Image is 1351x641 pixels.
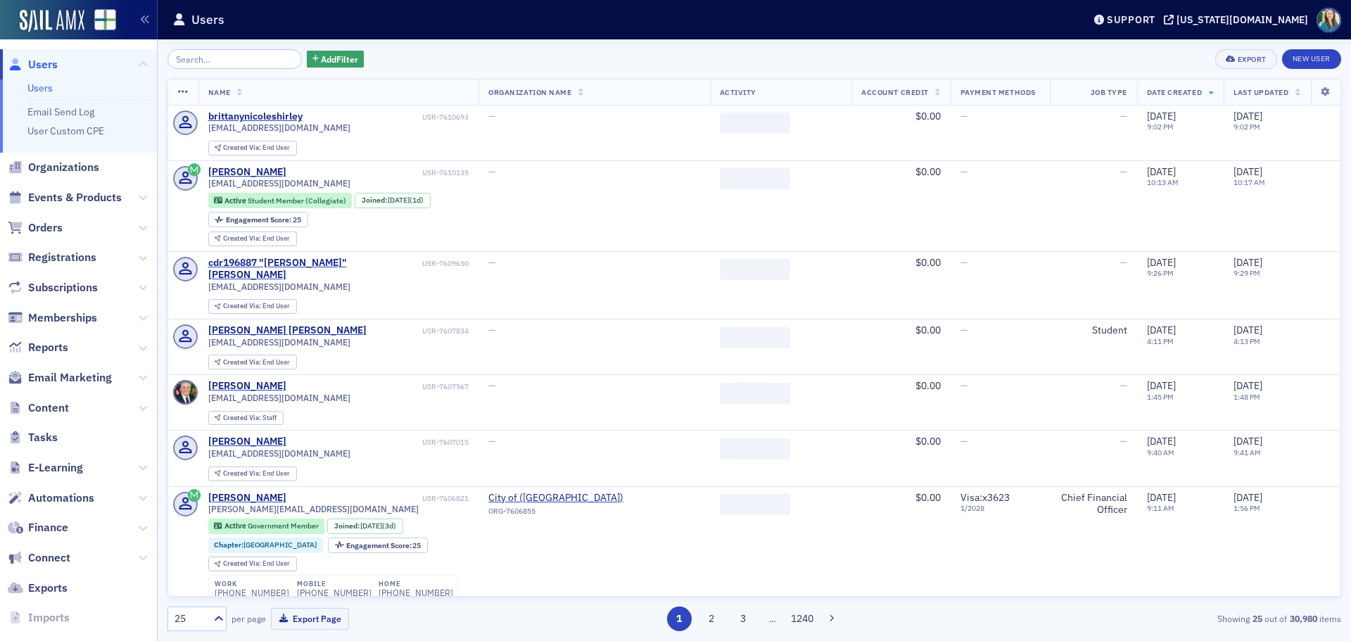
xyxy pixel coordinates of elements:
a: Reports [8,340,68,355]
div: End User [223,144,290,152]
button: [US_STATE][DOMAIN_NAME] [1164,15,1313,25]
time: 9:02 PM [1147,122,1174,132]
span: — [1120,256,1127,269]
span: Account Credit [861,87,928,97]
span: Users [28,57,58,72]
span: [EMAIL_ADDRESS][DOMAIN_NAME] [208,178,350,189]
a: Subscriptions [8,280,98,296]
span: — [488,379,496,392]
span: Created Via : [223,559,262,568]
span: $0.00 [915,110,941,122]
a: [PERSON_NAME] [208,436,286,448]
time: 4:11 PM [1147,336,1174,346]
span: [DATE] [1147,256,1176,269]
div: [PHONE_NUMBER] [297,588,372,598]
div: [PHONE_NUMBER] [215,588,289,598]
div: Created Via: End User [208,299,297,314]
span: — [488,435,496,448]
span: Profile [1317,8,1341,32]
span: [EMAIL_ADDRESS][DOMAIN_NAME] [208,393,350,403]
span: ‌ [720,327,790,348]
div: USR-7607567 [288,382,469,391]
span: Created Via : [223,357,262,367]
span: E-Learning [28,460,83,476]
a: Connect [8,550,70,566]
span: Subscriptions [28,280,98,296]
div: (3d) [360,521,396,531]
div: End User [223,303,290,310]
span: Exports [28,580,68,596]
span: [DATE] [1233,435,1262,448]
time: 1:56 PM [1233,503,1260,513]
span: Content [28,400,69,416]
span: $0.00 [915,491,941,504]
span: — [960,165,968,178]
div: mobile [297,580,372,588]
div: [PERSON_NAME] [208,492,286,504]
a: [PHONE_NUMBER] [379,588,453,598]
span: $0.00 [915,379,941,392]
a: City of ([GEOGRAPHIC_DATA]) [488,492,623,504]
span: [EMAIL_ADDRESS][DOMAIN_NAME] [208,281,350,292]
div: ORG-7606855 [488,507,623,521]
span: Created Via : [223,143,262,152]
span: [DATE] [1233,256,1262,269]
a: [PERSON_NAME] [PERSON_NAME] [208,324,367,337]
div: Engagement Score: 25 [208,212,308,227]
a: E-Learning [8,460,83,476]
span: Payment Methods [960,87,1036,97]
time: 9:41 AM [1233,448,1261,457]
span: [DATE] [1147,324,1176,336]
a: Email Send Log [27,106,94,118]
span: [EMAIL_ADDRESS][DOMAIN_NAME] [208,337,350,348]
div: Created Via: Staff [208,411,284,426]
a: Automations [8,490,94,506]
div: Chapter: [208,538,324,553]
button: AddFilter [307,51,364,68]
div: Chief Financial Officer [1060,492,1127,516]
span: Student Member (Collegiate) [248,196,346,205]
span: [PERSON_NAME][EMAIL_ADDRESS][DOMAIN_NAME] [208,504,419,514]
span: Active [224,196,248,205]
a: Email Marketing [8,370,112,386]
span: Finance [28,520,68,535]
span: [DATE] [1147,110,1176,122]
span: $0.00 [915,435,941,448]
strong: 30,980 [1287,612,1319,625]
div: Staff [223,414,277,422]
a: [PERSON_NAME] [208,380,286,393]
span: — [1120,165,1127,178]
div: 25 [226,216,301,224]
img: SailAMX [94,9,116,31]
div: [US_STATE][DOMAIN_NAME] [1176,13,1308,26]
div: 25 [346,542,421,550]
a: Users [8,57,58,72]
span: Orders [28,220,63,236]
span: ‌ [720,168,790,189]
span: Chapter : [214,540,243,550]
div: Created Via: End User [208,141,297,156]
a: Tasks [8,430,58,445]
span: Name [208,87,231,97]
span: 1 / 2028 [960,504,1040,513]
span: Organizations [28,160,99,175]
time: 9:40 AM [1147,448,1174,457]
div: End User [223,235,290,243]
span: Joined : [334,521,361,531]
span: [DATE] [1233,165,1262,178]
a: Active Government Member [214,521,318,531]
div: Showing out of items [960,612,1341,625]
button: 1 [667,607,692,631]
span: [DATE] [360,521,382,531]
span: Organization Name [488,87,571,97]
div: USR-7607834 [369,326,469,336]
div: Export [1238,56,1267,63]
span: Tasks [28,430,58,445]
a: Finance [8,520,68,535]
a: Memberships [8,310,97,326]
span: [DATE] [1147,491,1176,504]
a: SailAMX [20,10,84,32]
div: Joined: 2025-09-02 00:00:00 [327,519,403,534]
div: Created Via: End User [208,355,297,369]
